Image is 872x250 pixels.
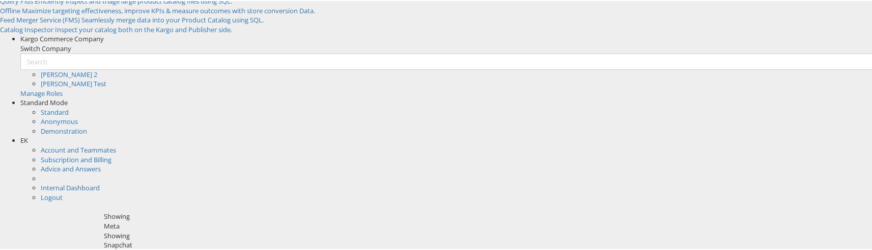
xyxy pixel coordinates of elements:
[41,78,106,87] a: [PERSON_NAME] Test
[41,116,78,125] a: Anonymous
[20,135,28,144] span: EK
[41,182,100,191] a: Internal Dashboard
[81,14,264,23] span: Seamlessly merge data into your Product Catalog using SQL.
[41,144,116,154] a: Account and Teammates
[41,107,69,116] a: Standard
[41,192,63,201] a: Logout
[41,126,87,135] a: Demonstration
[55,24,232,33] span: Inspect your catalog both on the Kargo and Publisher side.
[20,33,104,42] span: Kargo Commerce Company
[41,69,97,78] a: [PERSON_NAME] 2
[41,154,111,163] a: Subscription and Billing
[20,97,68,106] span: Standard Mode
[41,163,101,172] a: Advice and Answers
[20,88,63,97] a: Manage Roles
[22,5,315,14] span: Maximize targeting effectiveness, improve KPIs & measure outcomes with store conversion Data.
